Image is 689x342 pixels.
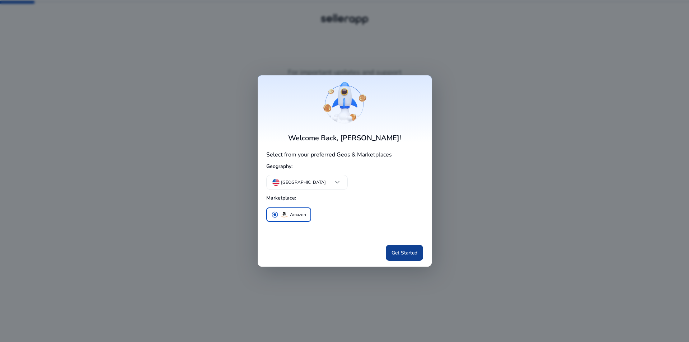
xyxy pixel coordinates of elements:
h5: Marketplace: [266,192,423,204]
span: keyboard_arrow_down [333,178,342,187]
span: radio_button_checked [271,211,278,218]
img: us.svg [272,179,280,186]
p: Amazon [290,211,306,219]
span: Get Started [392,249,417,257]
img: amazon.svg [280,210,289,219]
h5: Geography: [266,161,423,173]
p: [GEOGRAPHIC_DATA] [281,179,326,186]
button: Get Started [386,245,423,261]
